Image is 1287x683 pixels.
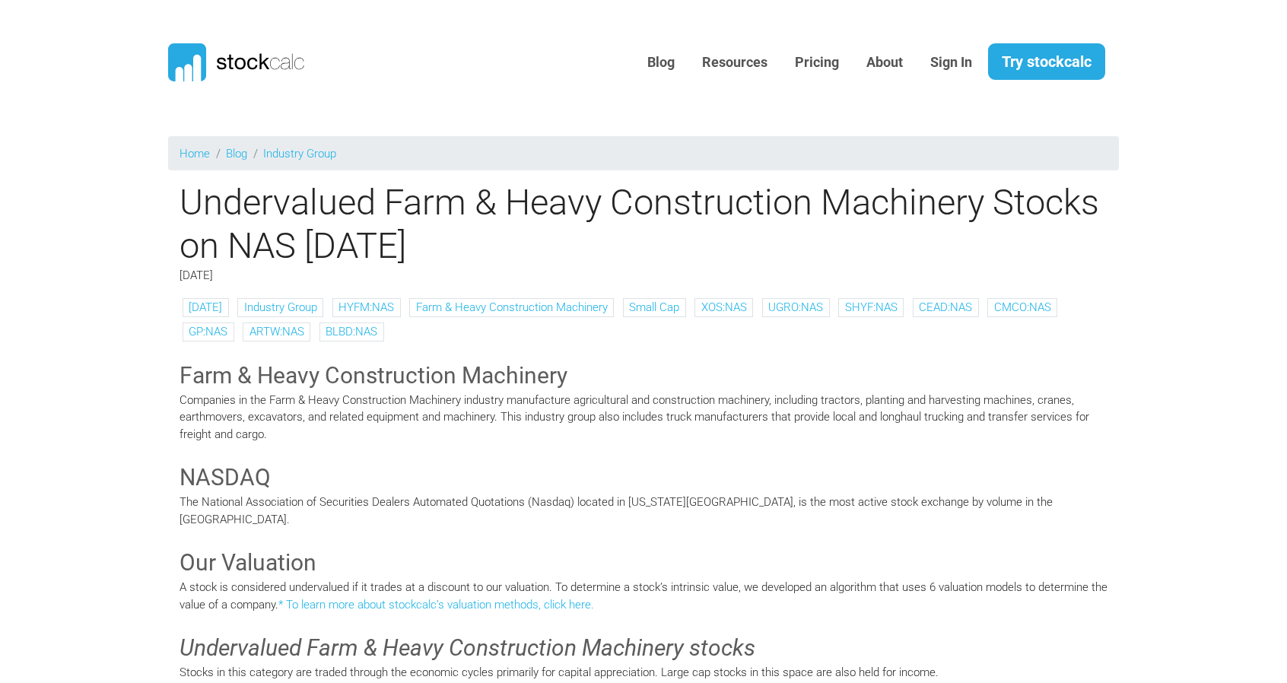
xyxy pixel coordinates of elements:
[249,325,304,338] a: ARTW:NAS
[180,147,210,160] a: Home
[180,632,1107,664] h3: Undervalued Farm & Heavy Construction Machinery stocks
[691,44,779,81] a: Resources
[919,44,984,81] a: Sign In
[168,181,1119,267] h1: Undervalued Farm & Heavy Construction Machinery Stocks on NAS [DATE]
[783,44,850,81] a: Pricing
[919,300,972,314] a: CEAD:NAS
[168,136,1119,170] nav: breadcrumb
[768,300,823,314] a: UGRO:NAS
[180,579,1107,613] p: A stock is considered undervalued if it trades at a discount to our valuation. To determine a sto...
[629,300,679,314] a: Small Cap
[189,300,222,314] a: [DATE]
[180,360,1107,392] h3: Farm & Heavy Construction Machinery
[994,300,1051,314] a: CMCO:NAS
[286,598,594,612] a: To learn more about stockcalc’s valuation methods, click here.
[636,44,686,81] a: Blog
[226,147,247,160] a: Blog
[855,44,914,81] a: About
[180,462,1107,494] h3: NASDAQ
[701,300,747,314] a: XOS:NAS
[180,494,1107,528] p: The National Association of Securities Dealers Automated Quotations (Nasdaq) located in [US_STATE...
[326,325,377,338] a: BLBD:NAS
[845,300,898,314] a: SHYF:NAS
[180,392,1107,443] p: Companies in the Farm & Heavy Construction Machinery industry manufacture agricultural and constr...
[180,547,1107,579] h3: Our Valuation
[189,325,227,338] a: GP:NAS
[416,300,608,314] a: Farm & Heavy Construction Machinery
[338,300,394,314] a: HYFM:NAS
[263,147,336,160] a: Industry Group
[988,43,1105,80] a: Try stockcalc
[180,664,1107,681] p: Stocks in this category are traded through the economic cycles primarily for capital appreciation...
[244,300,317,314] a: Industry Group
[180,268,213,282] span: [DATE]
